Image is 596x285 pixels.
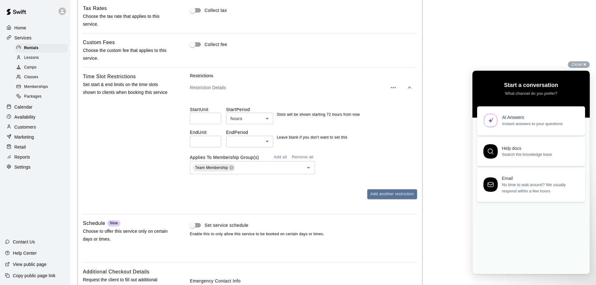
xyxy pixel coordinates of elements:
span: Packages [24,94,42,100]
div: Rentals [15,44,68,53]
p: Choose to offer this service only on certain days or times. [83,227,170,243]
button: Add another restriction [367,189,417,199]
span: Team Membership [195,165,228,170]
button: Open [304,163,313,172]
a: Classes [15,73,70,82]
a: Calendar [5,102,65,112]
span: Close [572,62,582,67]
p: Choose the custom fee that applies to this service. [83,47,170,62]
span: Collect fee [205,41,227,48]
a: Home [5,23,65,33]
label: Start Period [226,106,273,113]
label: Applies To Membership Group(s) [190,155,259,160]
p: Retail [14,144,26,150]
span: Camps [24,64,37,71]
h6: Schedule [83,219,105,227]
div: Team Membership [193,164,236,171]
p: Calendar [14,104,33,110]
p: Set start & end limits on the time slots shown to clients when booking this service [83,81,170,96]
span: Classes [24,74,38,80]
div: Packages [15,92,68,101]
p: Reports [14,154,30,160]
p: Availability [14,114,36,120]
div: Camps [15,63,68,72]
p: Home [14,25,26,31]
h6: Time Slot Restrictions [83,73,136,81]
button: Remove all [290,152,315,162]
a: Rentals [15,43,70,53]
p: View public page [13,261,47,267]
a: Reports [5,152,65,162]
span: Memberships [24,84,48,90]
div: Restriction Details [190,79,417,96]
p: Restriction Details [190,84,387,91]
span: Rentals [24,45,38,51]
h6: Tax Rates [83,4,107,13]
span: Lessons [24,55,39,61]
a: Availability [5,112,65,122]
iframe: Help Scout Beacon - Live Chat, Contact Form, and Knowledge Base [472,71,590,274]
span: Collect tax [205,7,227,14]
p: Copy public page link [13,272,55,279]
a: Retail [5,142,65,152]
a: Memberships [15,82,70,92]
label: End Period [226,129,273,135]
a: Packages [15,92,70,102]
span: New [110,221,118,225]
label: Emergency Contact Info [190,278,417,284]
label: End Unit [190,129,226,135]
span: Set service schedule [205,222,248,229]
p: Services [14,35,32,41]
div: hours [226,113,273,124]
p: Help Center [13,250,37,256]
h6: Additional Checkout Details [83,268,150,276]
div: Memberships [15,83,68,91]
a: Customers [5,122,65,132]
a: Lessons [15,53,70,63]
a: Marketing [5,132,65,142]
p: Customers [14,124,36,130]
label: Start Unit [190,106,226,113]
a: Services [5,33,65,43]
p: Marketing [14,134,34,140]
p: Restrictions [190,73,417,79]
button: Add all [270,152,290,162]
p: Settings [14,164,31,170]
button: Close [568,61,590,68]
p: Contact Us [13,239,35,245]
h6: Custom Fees [83,38,115,47]
div: Classes [15,73,68,82]
p: Choose the tax rate that applies to this service. [83,13,170,28]
p: Slots will be shown starting 72 hours from now [277,112,360,118]
a: Camps [15,63,70,73]
p: Leave blank if you don't want to set this [277,135,347,141]
a: Settings [5,162,65,172]
span: Enable this to only allow this service to be booked on certain days or times. [190,231,417,237]
div: Lessons [15,53,68,62]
